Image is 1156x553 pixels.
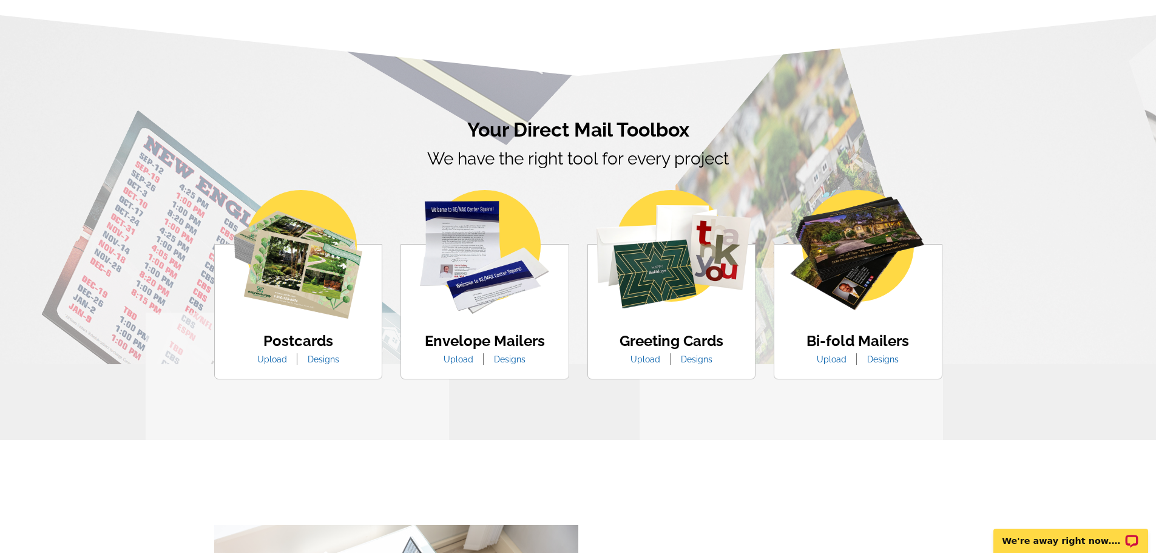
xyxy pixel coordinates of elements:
a: Upload [248,355,296,364]
iframe: LiveChat chat widget [985,515,1156,553]
img: greeting-cards.png [591,190,751,310]
a: Designs [672,355,722,364]
a: Upload [621,355,669,364]
h2: Your Direct Mail Toolbox [214,118,942,141]
img: postcards.png [234,190,362,319]
img: envelope-mailer.png [420,190,549,314]
a: Designs [485,355,535,364]
p: We have the right tool for every project [214,146,942,205]
h4: Envelope Mailers [425,333,545,350]
a: Designs [858,355,908,364]
h4: Postcards [248,333,348,350]
a: Upload [434,355,482,364]
a: Designs [299,355,348,364]
h4: Bi-fold Mailers [806,333,909,350]
h4: Greeting Cards [620,333,723,350]
a: Upload [808,355,856,364]
img: bio-fold-mailer.png [789,190,927,312]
